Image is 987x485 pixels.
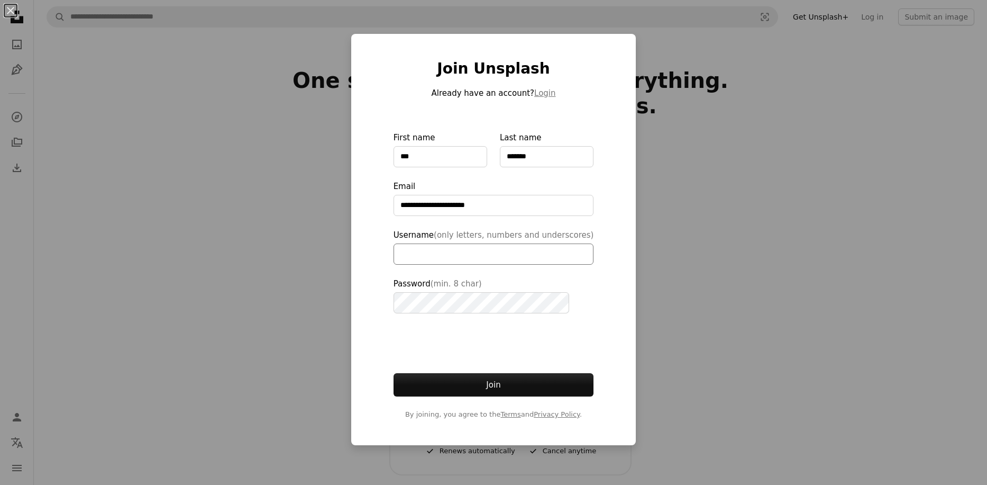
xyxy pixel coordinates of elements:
[500,131,593,167] label: Last name
[500,410,520,418] a: Terms
[394,409,594,420] span: By joining, you agree to the and .
[394,59,594,78] h1: Join Unsplash
[394,292,569,313] input: Password(min. 8 char)
[394,131,487,167] label: First name
[394,373,594,397] button: Join
[394,195,594,216] input: Email
[394,180,594,216] label: Email
[394,277,594,313] label: Password
[431,279,482,289] span: (min. 8 char)
[500,146,593,167] input: Last name
[394,146,487,167] input: First name
[394,87,594,100] p: Already have an account?
[534,87,555,100] button: Login
[434,230,593,240] span: (only letters, numbers and underscores)
[394,244,594,265] input: Username(only letters, numbers and underscores)
[534,410,580,418] a: Privacy Policy
[394,229,594,265] label: Username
